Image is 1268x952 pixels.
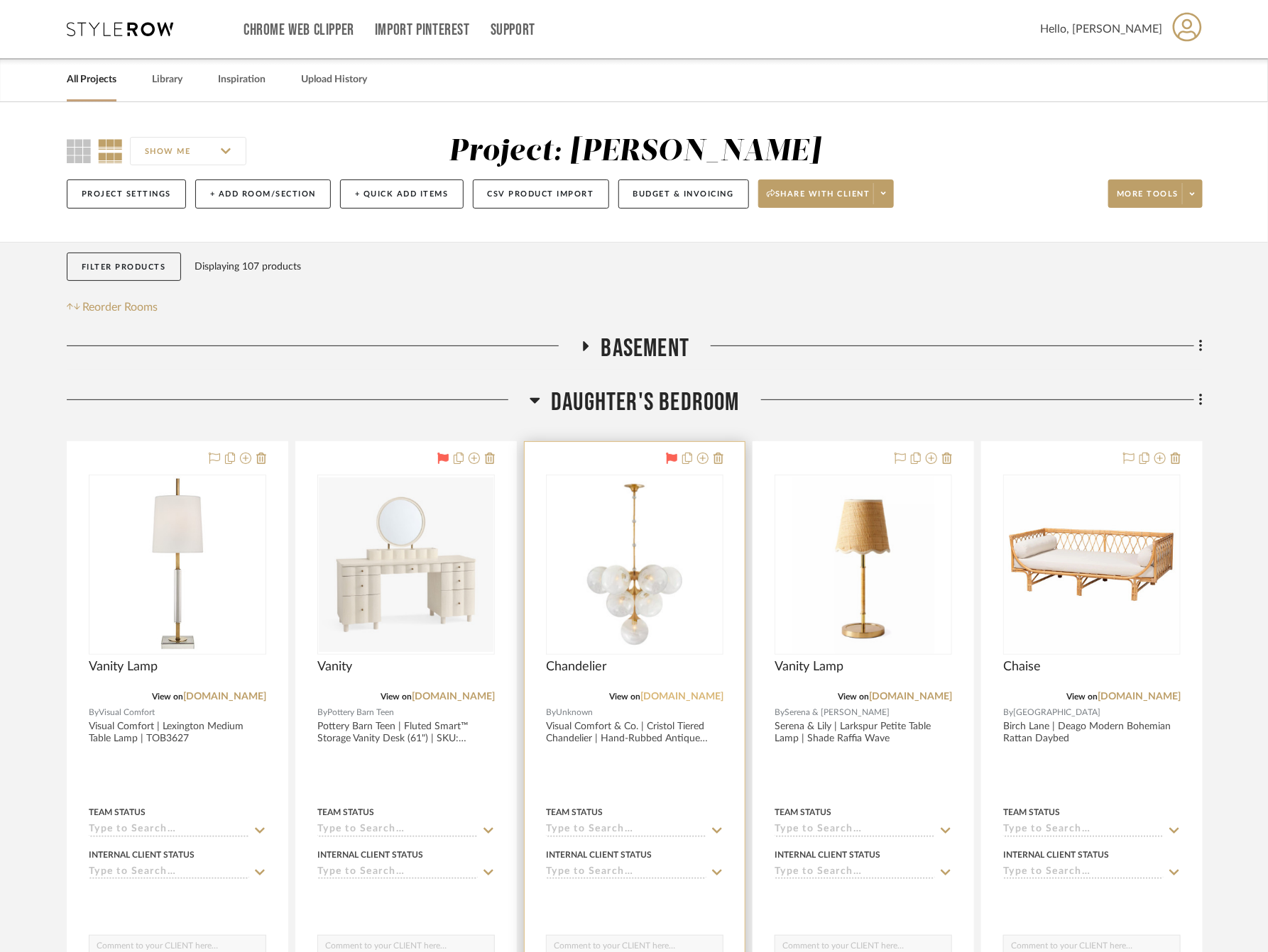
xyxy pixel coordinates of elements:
img: Chandelier [547,477,722,652]
div: Internal Client Status [546,848,652,861]
a: Upload History [301,70,367,89]
input: Type to Search… [89,866,249,880]
a: Chrome Web Clipper [244,24,354,36]
input: Type to Search… [89,824,249,837]
div: 0 [775,475,951,654]
span: More tools [1117,189,1179,210]
a: [DOMAIN_NAME] [183,692,266,702]
span: View on [838,692,869,701]
span: Vanity Lamp [89,659,158,675]
div: Team Status [317,806,374,819]
button: + Quick Add Items [340,179,464,209]
div: Internal Client Status [775,848,880,861]
span: View on [381,692,412,701]
div: 0 [547,475,723,654]
a: Import Pinterest [375,24,470,36]
span: Hello, [PERSON_NAME] [1040,21,1162,38]
span: By [1003,706,1013,719]
div: Team Status [775,806,831,819]
button: + Add Room/Section [195,179,331,209]
div: Displaying 107 products [195,253,302,281]
div: Internal Client Status [1003,848,1109,861]
input: Type to Search… [317,866,478,880]
button: Project Settings [67,179,186,209]
a: Library [152,70,182,89]
input: Type to Search… [775,824,935,837]
button: Reorder Rooms [67,299,158,316]
span: Vanity [317,659,352,675]
input: Type to Search… [546,866,706,880]
span: Chaise [1003,659,1041,675]
span: By [775,706,785,719]
input: Type to Search… [775,866,935,880]
div: Team Status [1003,806,1060,819]
img: Vanity Lamp [141,476,214,653]
span: View on [609,692,640,701]
div: 0 [318,475,494,654]
span: By [546,706,556,719]
a: [DOMAIN_NAME] [869,692,952,702]
span: Reorder Rooms [83,299,158,316]
div: Project: [PERSON_NAME] [449,137,821,167]
input: Type to Search… [1003,866,1164,880]
div: Team Status [546,806,603,819]
span: Unknown [556,706,593,719]
div: Internal Client Status [89,848,195,861]
span: Basement [601,333,690,364]
img: Vanity Lamp [792,476,934,653]
span: View on [1066,692,1098,701]
div: Internal Client Status [317,848,423,861]
span: Serena & [PERSON_NAME] [785,706,890,719]
button: Share with client [758,179,895,208]
input: Type to Search… [317,824,478,837]
span: Share with client [767,189,870,210]
span: By [317,706,327,719]
div: Team Status [89,806,146,819]
img: Chaise [1005,477,1179,652]
span: By [89,706,99,719]
button: Filter Products [67,253,181,282]
span: View on [152,692,183,701]
span: Visual Comfort [99,706,155,719]
span: Vanity Lamp [775,659,843,675]
input: Type to Search… [546,824,706,837]
span: Chandelier [546,659,607,675]
span: [GEOGRAPHIC_DATA] [1013,706,1100,719]
a: Inspiration [218,70,266,89]
button: CSV Product Import [473,179,609,209]
button: Budget & Invoicing [618,179,749,209]
img: Vanity [319,477,493,652]
a: [DOMAIN_NAME] [640,692,723,702]
a: [DOMAIN_NAME] [412,692,495,702]
input: Type to Search… [1003,824,1164,837]
span: Daughter's Bedroom [551,387,740,418]
a: All Projects [67,70,116,89]
span: Pottery Barn Teen [327,706,394,719]
a: Support [491,24,535,36]
button: More tools [1108,179,1203,208]
a: [DOMAIN_NAME] [1098,692,1181,702]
